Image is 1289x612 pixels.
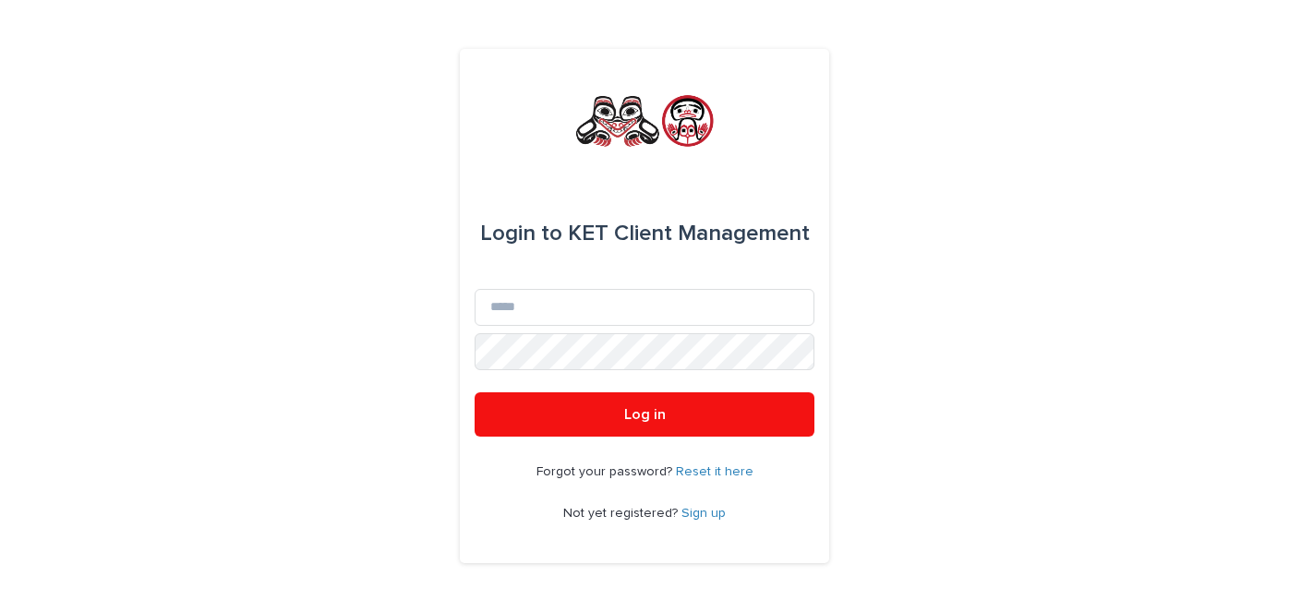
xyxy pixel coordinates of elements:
a: Reset it here [676,465,753,478]
span: Forgot your password? [536,465,676,478]
img: rNyI97lYS1uoOg9yXW8k [573,93,716,149]
div: KET Client Management [480,208,810,259]
span: Log in [624,407,666,422]
a: Sign up [681,507,726,520]
span: Login to [480,222,562,245]
button: Log in [475,392,814,437]
span: Not yet registered? [563,507,681,520]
